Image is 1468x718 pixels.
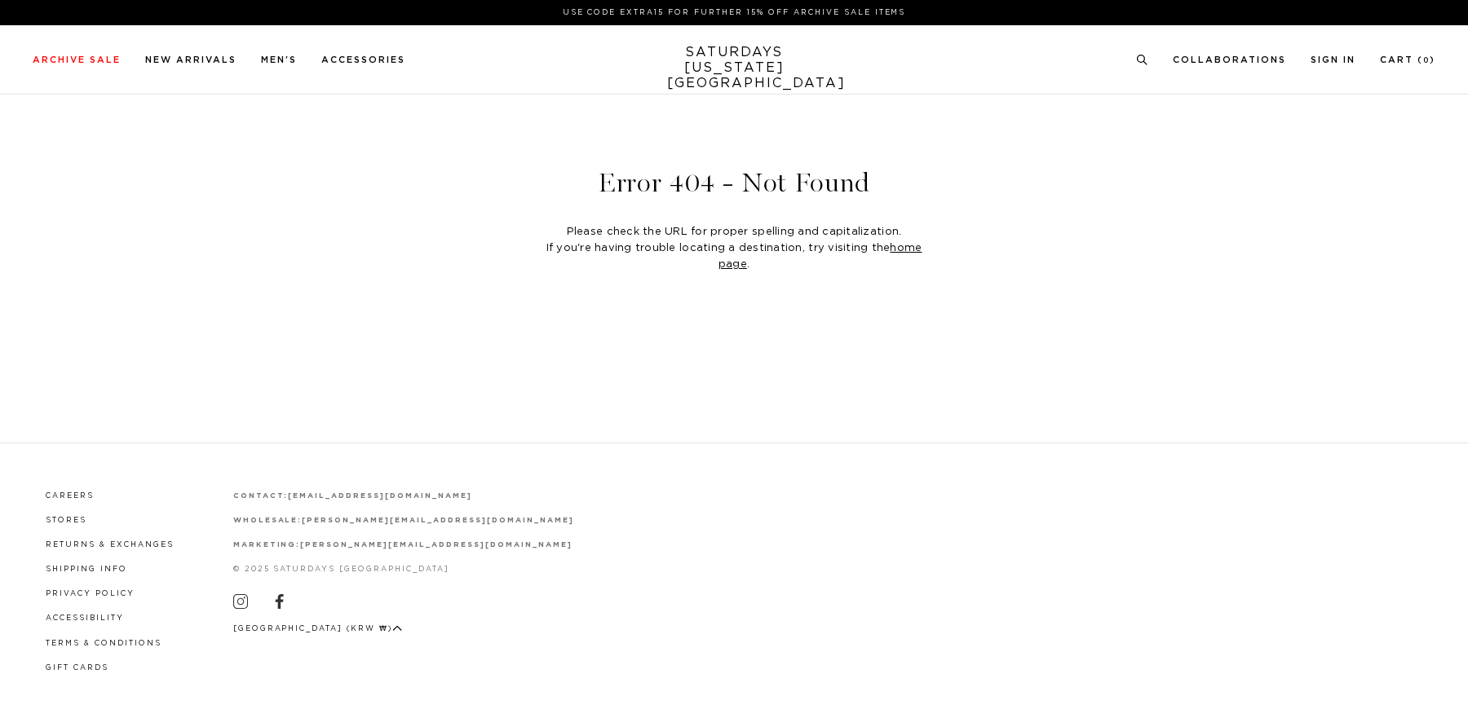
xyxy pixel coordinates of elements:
[46,541,174,548] a: Returns & Exchanges
[288,492,471,500] a: [EMAIL_ADDRESS][DOMAIN_NAME]
[33,55,121,64] a: Archive Sale
[233,517,303,524] strong: wholesale:
[46,614,124,622] a: Accessibility
[1380,55,1435,64] a: Cart (0)
[46,640,161,647] a: Terms & Conditions
[46,664,108,672] a: Gift Cards
[46,566,127,573] a: Shipping Info
[1423,57,1430,64] small: 0
[233,492,289,500] strong: contact:
[300,541,572,548] a: [PERSON_NAME][EMAIL_ADDRESS][DOMAIN_NAME]
[39,7,1429,19] p: Use Code EXTRA15 for Further 15% Off Archive Sale Items
[46,517,86,524] a: Stores
[719,243,922,270] a: home page
[302,517,573,524] a: [PERSON_NAME][EMAIL_ADDRESS][DOMAIN_NAME]
[233,541,301,548] strong: marketing:
[667,45,802,91] a: SATURDAYS[US_STATE][GEOGRAPHIC_DATA]
[145,55,237,64] a: New Arrivals
[1173,55,1286,64] a: Collaborations
[533,224,935,273] div: Please check the URL for proper spelling and capitalization. If you're having trouble locating a ...
[179,170,1289,196] header: Error 404 - Not Found
[233,563,574,575] p: © 2025 Saturdays [GEOGRAPHIC_DATA]
[46,492,94,500] a: Careers
[46,590,135,597] a: Privacy Policy
[261,55,297,64] a: Men's
[233,623,403,635] button: [GEOGRAPHIC_DATA] (KRW ₩)
[321,55,405,64] a: Accessories
[1311,55,1355,64] a: Sign In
